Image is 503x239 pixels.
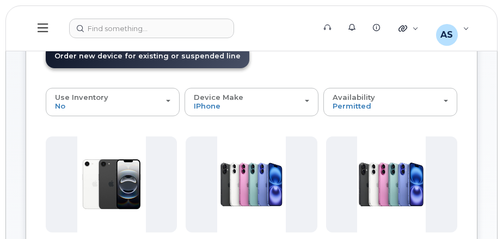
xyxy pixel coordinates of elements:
[323,88,457,116] button: Availability Permitted
[333,93,375,101] span: Availability
[333,101,371,110] span: Permitted
[55,101,65,110] span: No
[440,28,453,41] span: AS
[194,101,220,110] span: iPhone
[357,136,426,232] img: phone23908.JPG
[54,52,241,60] span: Order new device for existing or suspended line
[185,88,318,116] button: Device Make iPhone
[46,88,180,116] button: Use Inventory No
[428,17,477,39] div: Abdu-L-Kerim Sandooya
[77,136,146,232] img: phone23837.JPG
[194,93,243,101] span: Device Make
[69,19,234,38] input: Find something...
[217,136,286,232] img: phone23906.JPG
[391,17,426,39] div: Quicklinks
[55,93,108,101] span: Use Inventory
